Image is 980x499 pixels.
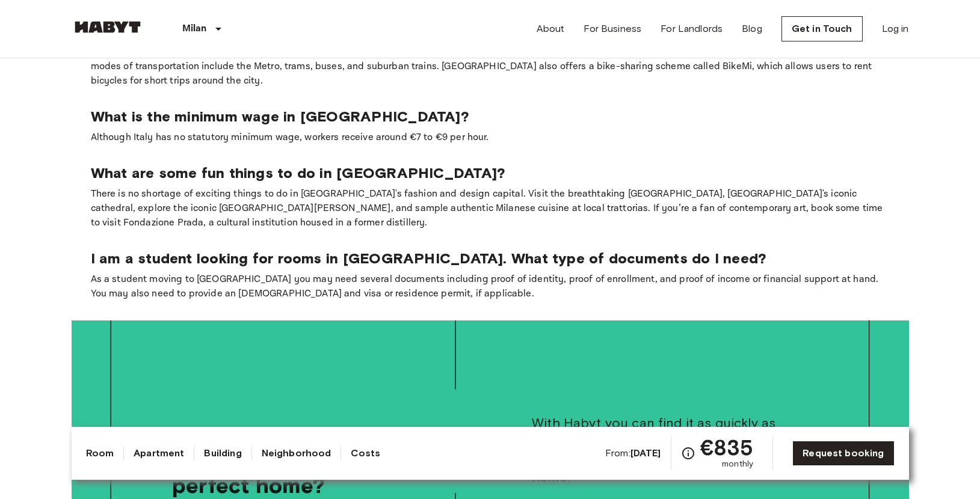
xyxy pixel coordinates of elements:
[262,446,331,461] a: Neighborhood
[351,446,380,461] a: Costs
[537,22,565,36] a: About
[134,446,184,461] a: Apartment
[792,441,894,466] a: Request booking
[182,22,207,36] p: Milan
[86,446,114,461] a: Room
[204,446,241,461] a: Building
[605,447,661,460] span: From:
[700,436,754,458] span: €835
[722,458,753,470] span: monthly
[630,447,661,459] b: [DATE]
[91,108,890,126] p: What is the minimum wage in [GEOGRAPHIC_DATA]?
[91,164,890,182] p: What are some fun things to do in [GEOGRAPHIC_DATA]?
[781,16,863,41] a: Get in Touch
[91,187,890,230] p: There is no shortage of exciting things to do in [GEOGRAPHIC_DATA]'s fashion and design capital. ...
[661,22,723,36] a: For Landlords
[91,272,890,301] p: As a student moving to [GEOGRAPHIC_DATA] you may need several documents including proof of identi...
[91,249,890,268] p: I am a student looking for rooms in [GEOGRAPHIC_DATA]. What type of documents do I need?
[532,414,783,486] span: With Habyt you can find it as quickly as you imagine! Don't hesitate in contacting us and we'll h...
[72,21,144,33] img: Habyt
[172,447,424,498] span: Still looking for your perfect home?
[91,130,890,145] p: Although Italy has no statutory minimum wage, workers receive around €7 to €9 per hour.
[91,45,890,88] p: Public transportation in [GEOGRAPHIC_DATA] is extensive, efficient, and well-developed, providing...
[882,22,909,36] a: Log in
[584,22,641,36] a: For Business
[742,22,762,36] a: Blog
[681,446,695,461] svg: Check cost overview for full price breakdown. Please note that discounts apply to new joiners onl...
